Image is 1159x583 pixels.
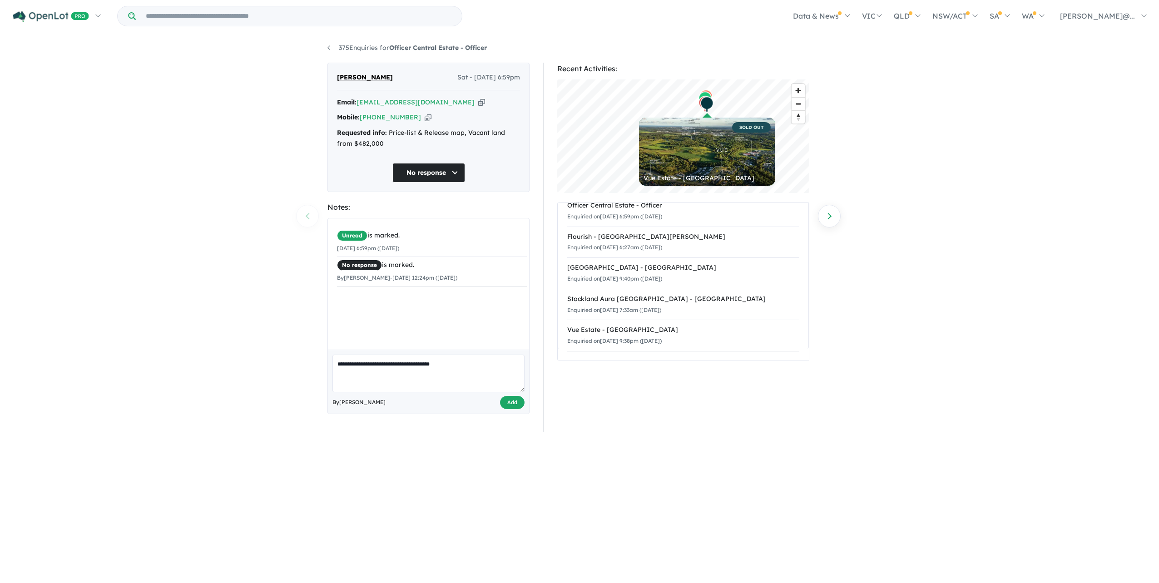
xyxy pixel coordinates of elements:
strong: Email: [337,98,357,106]
a: Vue Estate - [GEOGRAPHIC_DATA]Enquiried on[DATE] 9:38pm ([DATE]) [567,320,799,351]
span: [PERSON_NAME] [337,72,393,83]
button: Zoom in [792,84,805,97]
span: Sat - [DATE] 6:59pm [457,72,520,83]
input: Try estate name, suburb, builder or developer [138,6,460,26]
span: SOLD OUT [732,122,771,133]
canvas: Map [557,79,809,193]
small: Enquiried on [DATE] 9:40pm ([DATE]) [567,275,662,282]
a: [EMAIL_ADDRESS][DOMAIN_NAME] [357,98,475,106]
button: No response [392,163,465,183]
div: is marked. [337,260,527,271]
small: Enquiried on [DATE] 6:59pm ([DATE]) [567,213,662,220]
div: Vue Estate - [GEOGRAPHIC_DATA] [567,325,799,336]
small: Enquiried on [DATE] 6:27am ([DATE]) [567,244,662,251]
a: Stockland Aura [GEOGRAPHIC_DATA] - [GEOGRAPHIC_DATA]Enquiried on[DATE] 7:33am ([DATE]) [567,289,799,321]
strong: Officer Central Estate - Officer [389,44,487,52]
a: 375Enquiries forOfficer Central Estate - Officer [327,44,487,52]
div: Officer Central Estate - Officer [567,200,799,211]
img: Openlot PRO Logo White [13,11,89,22]
div: is marked. [337,230,527,241]
div: Recent Activities: [557,63,809,75]
div: Notes: [327,201,530,213]
span: No response [337,260,382,271]
span: [PERSON_NAME]@... [1060,11,1135,20]
button: Zoom out [792,97,805,110]
small: Enquiried on [DATE] 7:33am ([DATE]) [567,306,661,313]
div: Map marker [698,96,712,113]
div: Vue Estate - [GEOGRAPHIC_DATA] [644,175,771,181]
small: Enquiried on [DATE] 9:38pm ([DATE]) [567,337,662,344]
small: By [PERSON_NAME] - [DATE] 12:24pm ([DATE]) [337,274,457,281]
strong: Requested info: [337,128,387,137]
a: Officer Central Estate - OfficerEnquiried on[DATE] 6:59pm ([DATE]) [567,196,799,227]
span: Zoom out [792,98,805,110]
button: Copy [425,113,431,122]
small: [DATE] 6:59pm ([DATE]) [337,245,399,252]
span: By [PERSON_NAME] [332,398,386,407]
strong: Mobile: [337,113,360,121]
div: Flourish - [GEOGRAPHIC_DATA][PERSON_NAME] [567,232,799,242]
a: Flourish - [GEOGRAPHIC_DATA][PERSON_NAME]Enquiried on[DATE] 6:27am ([DATE]) [567,227,799,258]
button: Add [500,396,525,409]
div: Map marker [700,96,714,113]
a: SOLD OUT Vue Estate - [GEOGRAPHIC_DATA] [639,118,775,186]
div: Stockland Aura [GEOGRAPHIC_DATA] - [GEOGRAPHIC_DATA] [567,294,799,305]
div: Price-list & Release map, Vacant land from $482,000 [337,128,520,149]
div: [GEOGRAPHIC_DATA] - [GEOGRAPHIC_DATA] [567,262,799,273]
div: Map marker [698,91,712,108]
span: Unread [337,230,367,241]
div: Map marker [699,89,713,106]
button: Reset bearing to north [792,110,805,124]
button: Copy [478,98,485,107]
span: Reset bearing to north [792,111,805,124]
a: [GEOGRAPHIC_DATA] - [GEOGRAPHIC_DATA]Enquiried on[DATE] 9:40pm ([DATE]) [567,257,799,289]
a: [PHONE_NUMBER] [360,113,421,121]
nav: breadcrumb [327,43,832,54]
